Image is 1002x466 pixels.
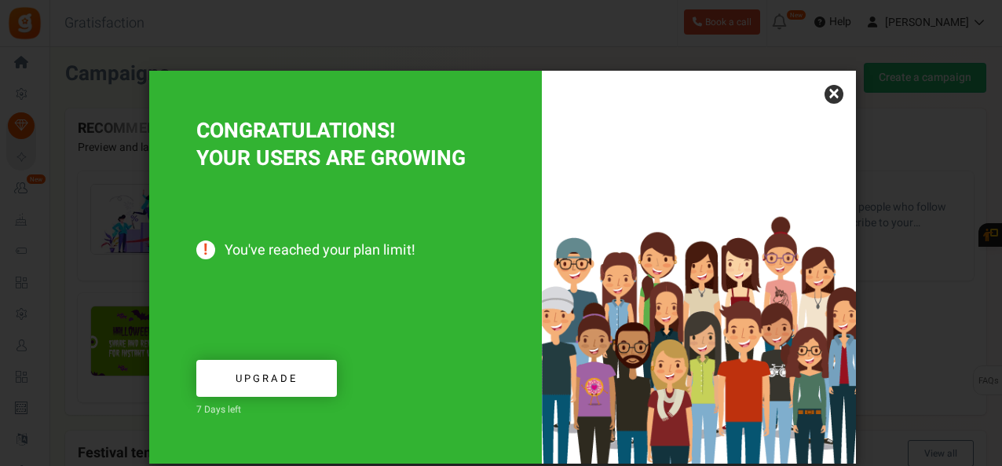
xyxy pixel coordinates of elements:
a: × [825,85,843,104]
a: Upgrade [196,360,337,397]
span: CONGRATULATIONS! YOUR USERS ARE GROWING [196,116,466,174]
span: Upgrade [236,371,298,386]
span: You've reached your plan limit! [196,242,495,259]
span: 7 Days left [196,402,241,416]
img: Increased users [542,149,856,464]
